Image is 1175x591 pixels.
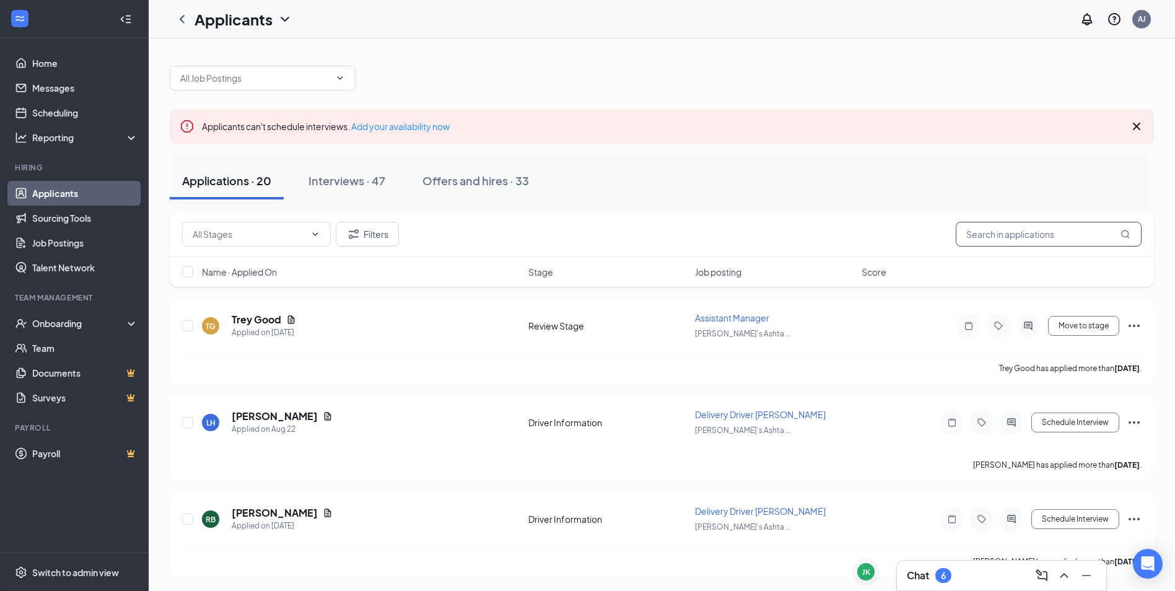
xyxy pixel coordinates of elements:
svg: QuestionInfo [1107,12,1122,27]
div: Applied on [DATE] [232,520,333,532]
svg: Note [961,321,976,331]
span: Delivery Driver [PERSON_NAME] [695,409,826,420]
b: [DATE] [1114,460,1140,470]
p: [PERSON_NAME] has applied more than . [973,460,1142,470]
svg: Document [323,411,333,421]
h3: Chat [907,569,929,582]
div: Applied on [DATE] [232,326,296,339]
a: PayrollCrown [32,441,138,466]
svg: ChevronDown [277,12,292,27]
span: Delivery Driver [PERSON_NAME] [695,506,826,517]
div: TG [206,321,216,331]
b: [DATE] [1114,557,1140,566]
span: Applicants can't schedule interviews. [202,121,450,132]
svg: ActiveChat [1021,321,1036,331]
svg: Analysis [15,131,27,144]
a: Applicants [32,181,138,206]
svg: MagnifyingGlass [1120,229,1130,239]
button: Move to stage [1048,316,1119,336]
p: [PERSON_NAME] has applied more than . [973,556,1142,567]
span: Job posting [695,266,741,278]
h5: [PERSON_NAME] [232,506,318,520]
b: [DATE] [1114,364,1140,373]
div: Applications · 20 [182,173,271,188]
a: Home [32,51,138,76]
svg: ChevronLeft [175,12,190,27]
div: Review Stage [528,320,688,332]
button: Minimize [1077,566,1096,585]
svg: ComposeMessage [1034,568,1049,583]
svg: Document [286,315,296,325]
svg: ChevronUp [1057,568,1072,583]
div: Team Management [15,292,136,303]
input: Search in applications [956,222,1142,247]
span: [PERSON_NAME]'s Ashta ... [695,329,791,338]
button: Schedule Interview [1031,509,1119,529]
h5: Trey Good [232,313,281,326]
a: Messages [32,76,138,100]
svg: Ellipses [1127,415,1142,430]
div: AJ [1138,14,1146,24]
div: 6 [941,571,946,581]
h5: [PERSON_NAME] [232,409,318,423]
div: Payroll [15,422,136,433]
button: ChevronUp [1054,566,1074,585]
div: Driver Information [528,513,688,525]
div: Applied on Aug 22 [232,423,333,436]
svg: Tag [974,514,989,524]
span: Score [862,266,886,278]
svg: Notifications [1080,12,1094,27]
a: DocumentsCrown [32,361,138,385]
svg: Tag [991,321,1006,331]
svg: ChevronDown [335,73,345,83]
svg: Cross [1129,119,1144,134]
div: Switch to admin view [32,566,119,579]
button: ComposeMessage [1032,566,1052,585]
div: JK [862,567,870,577]
button: Filter Filters [336,222,399,247]
a: Add your availability now [351,121,450,132]
div: Hiring [15,162,136,173]
a: Talent Network [32,255,138,280]
svg: Error [180,119,194,134]
div: LH [206,418,216,428]
svg: ChevronDown [310,229,320,239]
a: Sourcing Tools [32,206,138,230]
input: All Stages [193,227,305,241]
svg: Collapse [120,13,132,25]
button: Schedule Interview [1031,413,1119,432]
span: [PERSON_NAME]'s Ashta ... [695,522,791,532]
div: Driver Information [528,416,688,429]
span: Assistant Manager [695,312,769,323]
div: Open Intercom Messenger [1133,549,1163,579]
div: RB [206,514,216,525]
span: Stage [528,266,553,278]
svg: Filter [346,227,361,242]
div: Interviews · 47 [308,173,385,188]
div: Reporting [32,131,139,144]
svg: Settings [15,566,27,579]
svg: ActiveChat [1004,418,1019,427]
svg: Note [945,514,959,524]
svg: UserCheck [15,317,27,330]
h1: Applicants [194,9,273,30]
p: Trey Good has applied more than . [999,363,1142,374]
svg: Tag [974,418,989,427]
input: All Job Postings [180,71,330,85]
span: [PERSON_NAME]'s Ashta ... [695,426,791,435]
div: Offers and hires · 33 [422,173,529,188]
svg: Minimize [1079,568,1094,583]
svg: WorkstreamLogo [14,12,26,25]
span: Name · Applied On [202,266,277,278]
a: Team [32,336,138,361]
svg: ActiveChat [1004,514,1019,524]
svg: Note [945,418,959,427]
a: Scheduling [32,100,138,125]
a: Job Postings [32,230,138,255]
svg: Ellipses [1127,512,1142,527]
a: SurveysCrown [32,385,138,410]
svg: Document [323,508,333,518]
div: Onboarding [32,317,128,330]
svg: Ellipses [1127,318,1142,333]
